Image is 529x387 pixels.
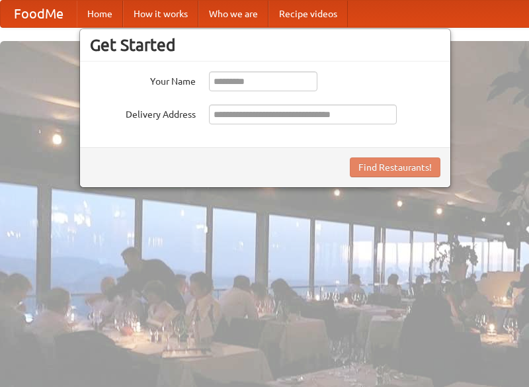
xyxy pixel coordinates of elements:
label: Your Name [90,71,196,88]
a: Who we are [198,1,268,27]
a: Home [77,1,123,27]
a: How it works [123,1,198,27]
h3: Get Started [90,35,440,55]
button: Find Restaurants! [350,157,440,177]
a: Recipe videos [268,1,348,27]
label: Delivery Address [90,105,196,121]
a: FoodMe [1,1,77,27]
